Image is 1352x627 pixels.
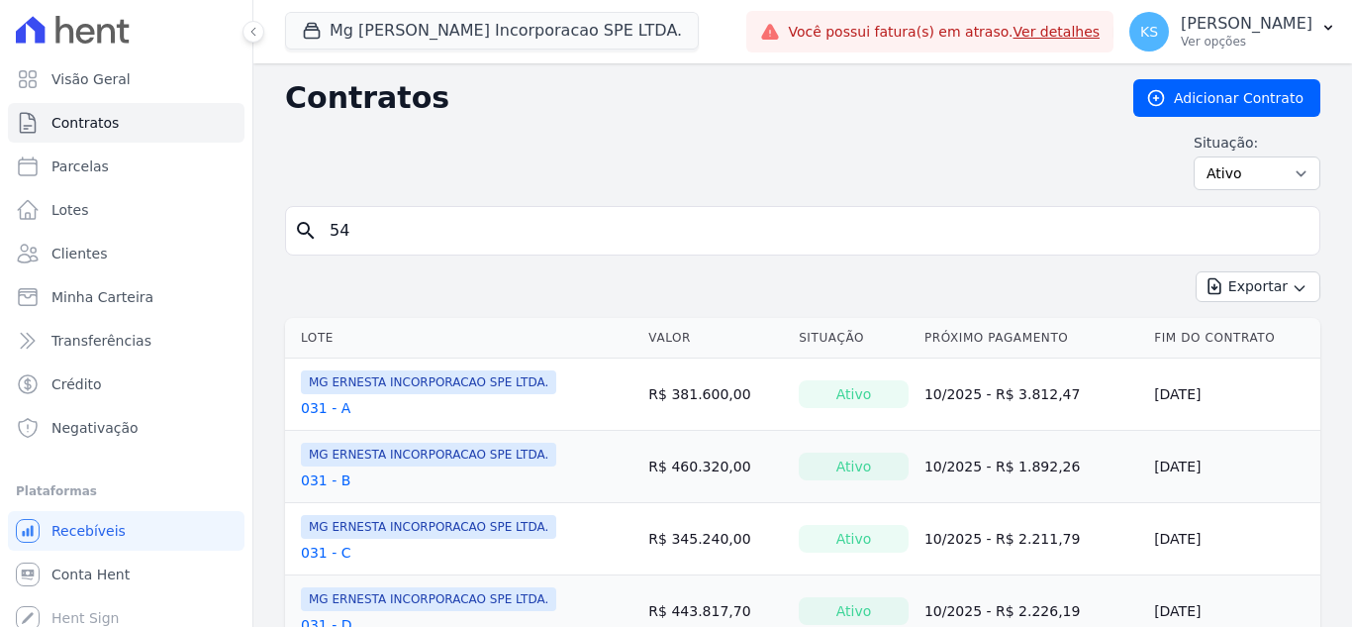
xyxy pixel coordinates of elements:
span: Minha Carteira [51,287,153,307]
th: Fim do Contrato [1146,318,1320,359]
td: [DATE] [1146,503,1320,575]
a: 10/2025 - R$ 2.226,19 [924,603,1081,619]
button: KS [PERSON_NAME] Ver opções [1113,4,1352,59]
span: MG ERNESTA INCORPORACAO SPE LTDA. [301,370,556,394]
a: 031 - B [301,470,350,490]
a: Contratos [8,103,244,143]
a: Crédito [8,365,244,404]
th: Próximo Pagamento [917,318,1146,359]
a: 10/2025 - R$ 3.812,47 [924,386,1081,402]
span: Contratos [51,113,119,133]
span: MG ERNESTA INCORPORACAO SPE LTDA. [301,587,556,611]
a: 031 - A [301,398,350,418]
span: Transferências [51,331,151,351]
a: 031 - C [301,543,350,563]
p: Ver opções [1181,34,1312,50]
td: R$ 345.240,00 [640,503,791,575]
i: search [294,219,318,243]
a: Clientes [8,234,244,273]
label: Situação: [1194,133,1320,153]
a: Recebíveis [8,511,244,551]
span: MG ERNESTA INCORPORACAO SPE LTDA. [301,443,556,467]
td: R$ 460.320,00 [640,431,791,503]
div: Ativo [799,597,909,625]
button: Exportar [1196,271,1320,302]
span: MG ERNESTA INCORPORACAO SPE LTDA. [301,515,556,539]
span: Conta Hent [51,565,130,584]
a: Ver detalhes [1014,24,1101,40]
div: Plataformas [16,479,237,503]
a: 10/2025 - R$ 2.211,79 [924,531,1081,547]
span: Clientes [51,244,107,263]
a: Lotes [8,190,244,230]
td: [DATE] [1146,431,1320,503]
span: KS [1140,25,1158,39]
span: Negativação [51,418,139,438]
input: Buscar por nome do lote [318,211,1311,251]
td: [DATE] [1146,359,1320,431]
span: Lotes [51,200,89,220]
th: Valor [640,318,791,359]
span: Crédito [51,374,102,394]
th: Situação [791,318,917,359]
a: Negativação [8,408,244,448]
button: Mg [PERSON_NAME] Incorporacao SPE LTDA. [285,12,699,50]
a: Conta Hent [8,555,244,594]
span: Você possui fatura(s) em atraso. [788,22,1100,43]
h2: Contratos [285,80,1102,116]
div: Ativo [799,380,909,408]
span: Visão Geral [51,69,131,89]
div: Ativo [799,453,909,480]
div: Ativo [799,525,909,553]
span: Recebíveis [51,521,126,541]
p: [PERSON_NAME] [1181,14,1312,34]
a: Transferências [8,321,244,361]
a: Minha Carteira [8,277,244,317]
a: Parcelas [8,147,244,186]
a: Visão Geral [8,59,244,99]
td: R$ 381.600,00 [640,359,791,431]
a: 10/2025 - R$ 1.892,26 [924,459,1081,474]
a: Adicionar Contrato [1133,79,1320,117]
th: Lote [285,318,640,359]
span: Parcelas [51,157,109,176]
